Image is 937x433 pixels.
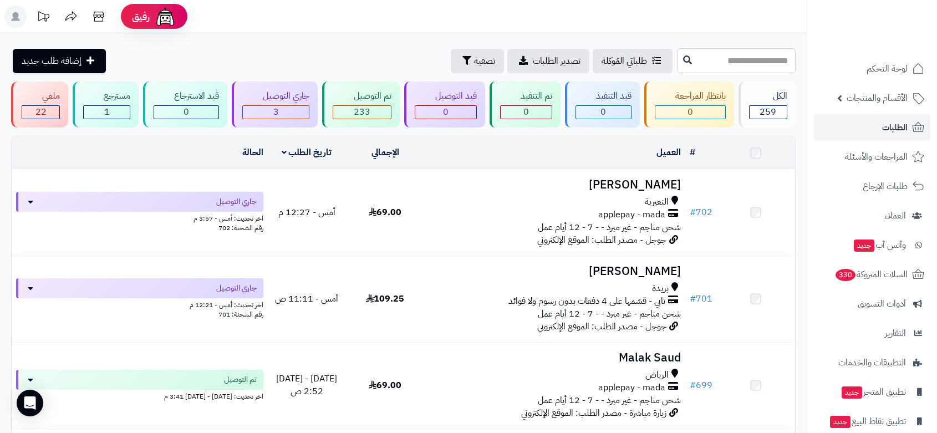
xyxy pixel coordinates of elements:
[814,144,930,170] a: المراجعات والأسئلة
[333,106,390,119] div: 233
[537,320,666,333] span: جوجل - مصدر الطلب: الموقع الإلكتروني
[216,196,257,207] span: جاري التوصيل
[521,406,666,420] span: زيارة مباشرة - مصدر الطلب: الموقع الإلكتروني
[838,355,906,370] span: التطبيقات والخدمات
[451,49,504,73] button: تصفية
[141,81,230,128] a: قيد الاسترجاع 0
[814,349,930,376] a: التطبيقات والخدمات
[533,54,580,68] span: تصدير الطلبات
[736,81,798,128] a: الكل259
[656,146,681,159] a: العميل
[867,61,908,77] span: لوحة التحكم
[842,386,862,399] span: جديد
[333,90,391,103] div: تم التوصيل
[523,105,529,119] span: 0
[371,146,399,159] a: الإجمالي
[652,282,669,295] span: بريدة
[429,265,681,278] h3: [PERSON_NAME]
[690,292,696,305] span: #
[690,292,712,305] a: #701
[858,296,906,312] span: أدوات التسويق
[500,90,552,103] div: تم التنفيذ
[224,374,257,385] span: تم التوصيل
[508,295,665,308] span: تابي - قسّمها على 4 دفعات بدون رسوم ولا فوائد
[16,390,263,401] div: اخر تحديث: [DATE] - [DATE] 3:41 م
[814,114,930,141] a: الطلبات
[814,320,930,347] a: التقارير
[402,81,487,128] a: قيد التوصيل 0
[369,206,401,219] span: 69.00
[22,106,59,119] div: 22
[655,90,726,103] div: بانتظار المراجعة
[443,105,449,119] span: 0
[563,81,642,128] a: قيد التنفيذ 0
[845,149,908,165] span: المراجعات والأسئلة
[275,292,338,305] span: أمس - 11:11 ص
[16,212,263,223] div: اخر تحديث: أمس - 3:57 م
[593,49,673,73] a: طلباتي المُوكلة
[884,208,906,223] span: العملاء
[366,292,404,305] span: 109.25
[690,206,696,219] span: #
[429,352,681,364] h3: Malak Saud
[369,379,401,392] span: 69.00
[847,90,908,106] span: الأقسام والمنتجات
[216,283,257,294] span: جاري التوصيل
[853,237,906,253] span: وآتس آب
[242,90,309,103] div: جاري التوصيل
[814,55,930,82] a: لوحة التحكم
[760,105,776,119] span: 259
[218,309,263,319] span: رقم الشحنة: 701
[415,106,476,119] div: 0
[9,81,70,128] a: ملغي 22
[70,81,141,128] a: مسترجع 1
[814,379,930,405] a: تطبيق المتجرجديد
[814,173,930,200] a: طلبات الإرجاع
[598,208,665,221] span: applepay - mada
[154,6,176,28] img: ai-face.png
[429,179,681,191] h3: [PERSON_NAME]
[278,206,335,219] span: أمس - 12:27 م
[829,414,906,429] span: تطبيق نقاط البيع
[600,105,606,119] span: 0
[537,233,666,247] span: جوجل - مصدر الطلب: الموقع الإلكتروني
[84,106,130,119] div: 1
[29,6,57,30] a: تحديثات المنصة
[814,291,930,317] a: أدوات التسويق
[882,120,908,135] span: الطلبات
[841,384,906,400] span: تطبيق المتجر
[487,81,563,128] a: تم التنفيذ 0
[645,196,669,208] span: النعيرية
[354,105,370,119] span: 233
[320,81,401,128] a: تم التوصيل 233
[132,10,150,23] span: رفيق
[22,54,82,68] span: إضافة طلب جديد
[507,49,589,73] a: تصدير الطلبات
[273,105,279,119] span: 3
[690,206,712,219] a: #702
[830,416,851,428] span: جديد
[218,223,263,233] span: رقم الشحنة: 702
[13,49,106,73] a: إضافة طلب جديد
[276,372,337,398] span: [DATE] - [DATE] 2:52 ص
[83,90,130,103] div: مسترجع
[16,298,263,310] div: اخر تحديث: أمس - 12:21 م
[814,232,930,258] a: وآتس آبجديد
[243,106,309,119] div: 3
[690,146,695,159] a: #
[501,106,552,119] div: 0
[154,106,218,119] div: 0
[538,307,681,320] span: شحن مناجم - غير مبرد - - 7 - 12 أيام عمل
[863,179,908,194] span: طلبات الإرجاع
[885,325,906,341] span: التقارير
[184,105,189,119] span: 0
[690,379,712,392] a: #699
[749,90,787,103] div: الكل
[576,106,631,119] div: 0
[854,240,874,252] span: جديد
[834,267,908,282] span: السلات المتروكة
[814,202,930,229] a: العملاء
[538,394,681,407] span: شحن مناجم - غير مبرد - - 7 - 12 أيام عمل
[602,54,647,68] span: طلباتي المُوكلة
[242,146,263,159] a: الحالة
